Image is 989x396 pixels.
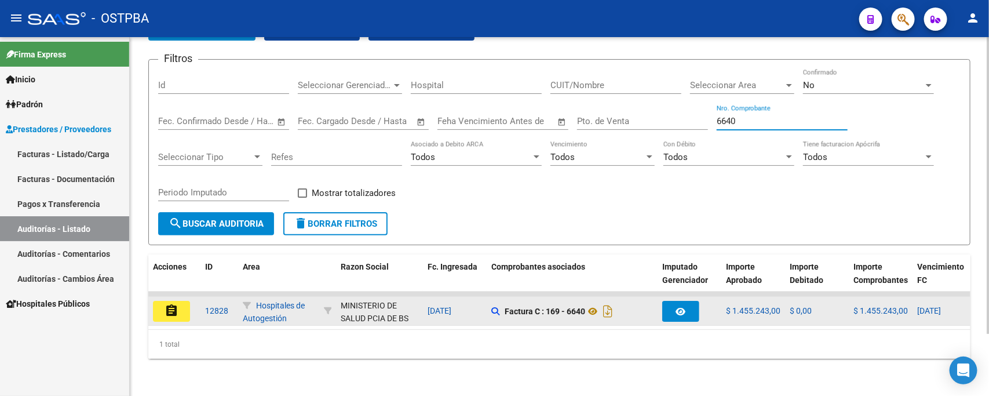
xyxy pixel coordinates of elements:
[849,255,913,306] datatable-header-cell: Importe Comprobantes
[556,115,569,129] button: Open calendar
[487,255,658,306] datatable-header-cell: Comprobantes asociados
[491,262,585,271] span: Comprobantes asociados
[790,306,812,315] span: $ 0,00
[803,80,815,90] span: No
[913,255,976,306] datatable-header-cell: Vencimiento FC
[415,115,428,129] button: Open calendar
[423,255,487,306] datatable-header-cell: Fc. Ingresada
[283,212,388,235] button: Borrar Filtros
[275,115,289,129] button: Open calendar
[243,301,305,324] span: Hospitales de Autogestión
[966,11,980,25] mat-icon: person
[341,299,418,339] div: MINISTERIO DE SALUD PCIA DE BS AS
[148,255,200,306] datatable-header-cell: Acciones
[341,262,389,271] span: Razon Social
[853,262,908,285] span: Importe Comprobantes
[336,255,423,306] datatable-header-cell: Razon Social
[9,11,23,25] mat-icon: menu
[238,255,319,306] datatable-header-cell: Area
[205,262,213,271] span: ID
[600,302,615,321] i: Descargar documento
[298,116,345,126] input: Fecha inicio
[726,262,762,285] span: Importe Aprobado
[355,116,411,126] input: Fecha fin
[158,50,198,67] h3: Filtros
[663,152,688,162] span: Todos
[294,219,377,229] span: Borrar Filtros
[200,255,238,306] datatable-header-cell: ID
[92,6,149,31] span: - OSTPBA
[917,306,941,315] span: [DATE]
[6,98,43,111] span: Padrón
[428,306,451,315] span: [DATE]
[6,123,111,136] span: Prestadores / Proveedores
[853,306,908,315] span: $ 1.455.243,00
[917,262,964,285] span: Vencimiento FC
[148,330,970,359] div: 1 total
[803,152,827,162] span: Todos
[658,255,721,306] datatable-header-cell: Imputado Gerenciador
[505,307,585,316] strong: Factura C : 169 - 6640
[243,262,260,271] span: Area
[169,219,264,229] span: Buscar Auditoria
[790,262,823,285] span: Importe Debitado
[721,255,785,306] datatable-header-cell: Importe Aprobado
[216,116,272,126] input: Fecha fin
[165,304,178,318] mat-icon: assignment
[6,48,66,61] span: Firma Express
[6,73,35,86] span: Inicio
[690,80,784,90] span: Seleccionar Area
[726,306,780,315] span: $ 1.455.243,00
[785,255,849,306] datatable-header-cell: Importe Debitado
[298,80,392,90] span: Seleccionar Gerenciador
[6,297,90,310] span: Hospitales Públicos
[411,152,435,162] span: Todos
[294,216,308,230] mat-icon: delete
[158,116,205,126] input: Fecha inicio
[158,212,274,235] button: Buscar Auditoria
[341,299,418,324] div: - 30626983398
[158,152,252,162] span: Seleccionar Tipo
[169,216,183,230] mat-icon: search
[950,357,977,384] div: Open Intercom Messenger
[428,262,477,271] span: Fc. Ingresada
[312,186,396,200] span: Mostrar totalizadores
[662,262,708,285] span: Imputado Gerenciador
[153,262,187,271] span: Acciones
[205,306,228,315] span: 12828
[550,152,575,162] span: Todos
